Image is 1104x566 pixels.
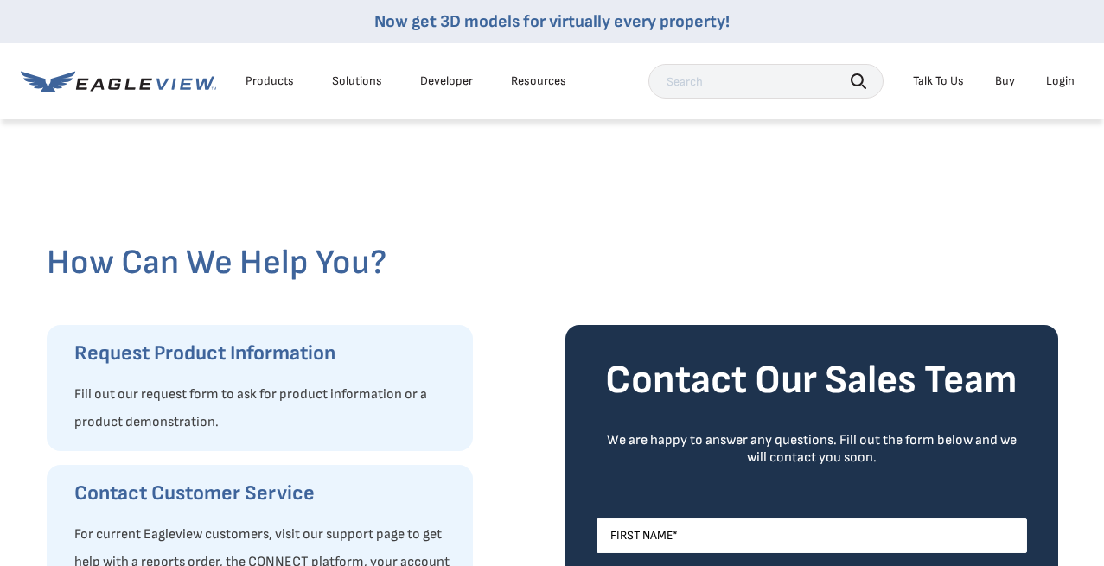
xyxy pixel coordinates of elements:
div: We are happy to answer any questions. Fill out the form below and we will contact you soon. [597,432,1027,467]
a: Buy [995,73,1015,89]
div: Login [1046,73,1075,89]
h3: Request Product Information [74,340,456,367]
div: Resources [511,73,566,89]
strong: Contact Our Sales Team [605,357,1018,404]
h3: Contact Customer Service [74,480,456,507]
div: Solutions [332,73,382,89]
p: Fill out our request form to ask for product information or a product demonstration. [74,381,456,436]
input: Search [648,64,884,99]
div: Talk To Us [913,73,964,89]
div: Products [246,73,294,89]
h2: How Can We Help You? [47,242,1058,283]
a: Developer [420,73,473,89]
a: Now get 3D models for virtually every property! [374,11,730,32]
